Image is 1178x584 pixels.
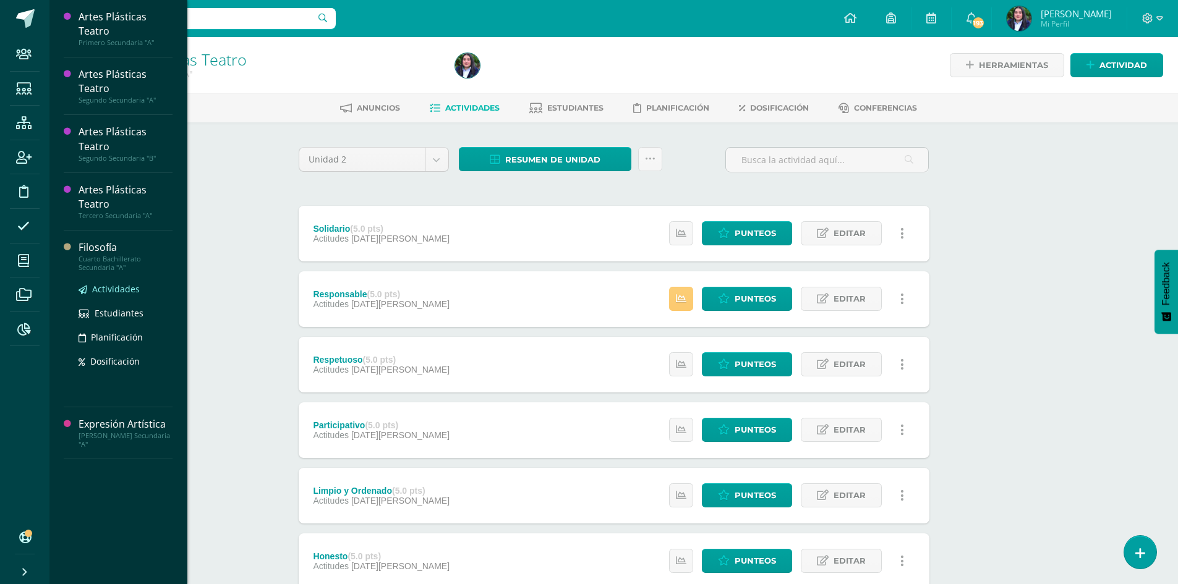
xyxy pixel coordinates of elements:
span: Editar [834,484,866,507]
a: Actividad [1070,53,1163,77]
img: 7957d0cafcdb6aff4e465871562e5872.png [455,53,480,78]
div: Limpio y Ordenado [313,486,450,496]
a: Punteos [702,287,792,311]
span: Planificación [91,331,143,343]
a: Herramientas [950,53,1064,77]
span: Punteos [735,418,776,441]
div: Expresión Artística [79,417,173,431]
div: Artes Plásticas Teatro [79,67,173,96]
strong: (5.0 pts) [367,289,401,299]
span: Editar [834,222,866,245]
a: Dosificación [739,98,809,118]
span: Estudiantes [547,103,604,112]
a: Punteos [702,483,792,507]
span: Actividades [445,103,500,112]
div: Segundo Secundaria "A" [79,96,173,104]
a: Artes Plásticas TeatroTercero Secundaria "A" [79,183,173,220]
span: Editar [834,287,866,310]
span: Punteos [735,484,776,507]
div: Honesto [313,551,450,561]
div: Filosofía [79,240,173,255]
a: Planificación [633,98,709,118]
div: Tercero Secundaria "A" [79,211,173,220]
div: Artes Plásticas Teatro [79,125,173,153]
div: Respetuoso [313,355,450,365]
strong: (5.0 pts) [363,355,396,365]
img: 7957d0cafcdb6aff4e465871562e5872.png [1007,6,1031,31]
span: Editar [834,418,866,441]
span: Dosificación [750,103,809,112]
span: Punteos [735,353,776,376]
span: Feedback [1161,262,1172,305]
a: Estudiantes [529,98,604,118]
span: Actitudes [313,430,349,440]
a: Estudiantes [79,306,173,320]
a: Punteos [702,549,792,573]
a: Artes Plásticas TeatroSegundo Secundaria "A" [79,67,173,104]
span: Actitudes [313,234,349,243]
span: Actividades [92,283,140,295]
span: 193 [971,16,985,30]
span: Punteos [735,222,776,245]
a: FilosofíaCuarto Bachillerato Secundaria "A" [79,240,173,272]
h1: Artes Plásticas Teatro [96,51,440,68]
span: Actitudes [313,561,349,571]
span: Actitudes [313,496,349,506]
div: Cuarto Bachillerato Secundaria "A" [79,255,173,272]
span: Unidad 2 [309,148,416,171]
span: Actitudes [313,365,349,375]
span: [DATE][PERSON_NAME] [351,234,450,243]
a: Dosificación [79,354,173,368]
span: Punteos [735,287,776,310]
span: Planificación [646,103,709,112]
a: Anuncios [340,98,400,118]
span: Actitudes [313,299,349,309]
div: Solidario [313,224,450,234]
button: Feedback - Mostrar encuesta [1155,250,1178,334]
strong: (5.0 pts) [348,551,381,561]
input: Busca un usuario... [58,8,336,29]
span: Punteos [735,549,776,572]
span: Dosificación [90,355,140,367]
span: Editar [834,353,866,376]
span: Herramientas [979,54,1048,77]
strong: (5.0 pts) [350,224,383,234]
a: Punteos [702,352,792,376]
span: [DATE][PERSON_NAME] [351,496,450,506]
span: Conferencias [854,103,917,112]
div: Participativo [313,420,450,430]
span: [DATE][PERSON_NAME] [351,365,450,375]
a: Planificación [79,330,173,344]
input: Busca la actividad aquí... [726,148,928,172]
span: [DATE][PERSON_NAME] [351,430,450,440]
div: Responsable [313,289,450,299]
span: Anuncios [357,103,400,112]
span: Resumen de unidad [505,148,600,171]
div: Tercero Secundaria 'A' [96,68,440,80]
span: Mi Perfil [1041,19,1112,29]
a: Actividades [430,98,500,118]
span: Editar [834,549,866,572]
div: Artes Plásticas Teatro [79,10,173,38]
span: [DATE][PERSON_NAME] [351,561,450,571]
strong: (5.0 pts) [365,420,398,430]
span: [PERSON_NAME] [1041,7,1112,20]
a: Conferencias [839,98,917,118]
a: Resumen de unidad [459,147,631,171]
span: Estudiantes [95,307,143,319]
a: Punteos [702,221,792,245]
a: Expresión Artística[PERSON_NAME] Secundaria "A" [79,417,173,449]
a: Actividades [79,282,173,296]
span: [DATE][PERSON_NAME] [351,299,450,309]
strong: (5.0 pts) [392,486,425,496]
div: Artes Plásticas Teatro [79,183,173,211]
a: Artes Plásticas TeatroPrimero Secundaria "A" [79,10,173,47]
div: [PERSON_NAME] Secundaria "A" [79,431,173,449]
a: Unidad 2 [299,148,448,171]
a: Artes Plásticas TeatroSegundo Secundaria "B" [79,125,173,162]
div: Primero Secundaria "A" [79,38,173,47]
div: Segundo Secundaria "B" [79,154,173,163]
a: Punteos [702,418,792,442]
span: Actividad [1099,54,1147,77]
